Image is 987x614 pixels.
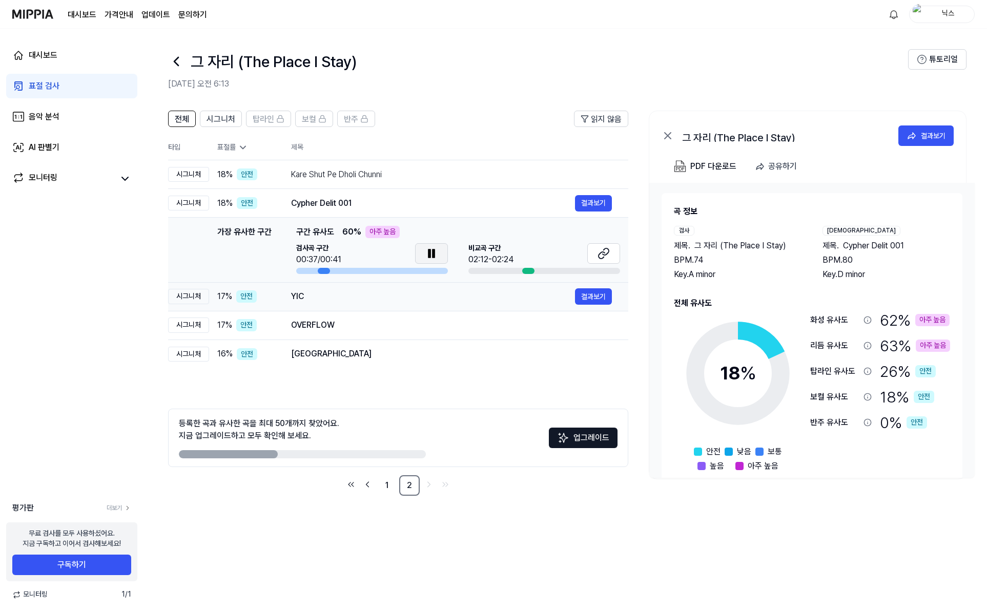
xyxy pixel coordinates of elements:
div: Key. D minor [822,268,951,281]
div: 대시보드 [29,49,57,61]
span: 시그니처 [207,113,235,125]
a: 모니터링 [12,172,115,186]
div: 안전 [915,365,936,377]
span: 비교곡 구간 [468,243,513,253]
div: 26 % [880,361,936,382]
h2: 곡 정보 [674,205,950,218]
span: 모니터링 [12,589,48,600]
div: 안전 [237,168,257,181]
a: Go to next page [422,477,436,492]
a: 곡 정보검사제목.그 자리 (The Place I Stay)BPM.74Key.A minor[DEMOGRAPHIC_DATA]제목.Cypher Delit 001BPM.80Key.D... [649,183,975,478]
div: 탑라인 유사도 [810,365,859,377]
div: 02:12-02:24 [468,253,513,266]
div: 안전 [914,391,934,403]
span: 평가판 [12,502,34,514]
span: 보통 [768,446,782,458]
span: 읽지 않음 [591,113,622,125]
span: 탑라인 [253,113,274,125]
div: 공유하기 [768,160,797,173]
button: 시그니처 [200,111,242,127]
span: 구간 유사도 [296,226,334,238]
span: 18 % [217,168,233,181]
h2: 전체 유사도 [674,297,950,309]
div: 검사 [674,226,694,236]
div: 등록한 곡과 유사한 곡을 최대 50개까지 찾았어요. 지금 업그레이드하고 모두 확인해 보세요. [179,417,339,442]
span: 검사곡 구간 [296,243,341,253]
div: 안전 [907,416,927,429]
div: 시그니처 [168,196,209,211]
span: 18 % [217,197,233,209]
span: 제목 . [822,240,839,252]
div: Key. A minor [674,268,802,281]
div: 화성 유사도 [810,314,859,326]
div: 그 자리 (The Place I Stay) [682,130,887,142]
div: 0 % [880,412,927,433]
span: 16 % [217,348,233,360]
div: 음악 분석 [29,111,59,123]
a: Go to last page [438,477,453,492]
a: Go to previous page [360,477,375,492]
button: 보컬 [295,111,333,127]
span: 반주 [344,113,358,125]
button: 탑라인 [246,111,291,127]
div: [DEMOGRAPHIC_DATA] [822,226,900,236]
div: 결과보기 [921,130,945,141]
a: 1 [377,475,397,496]
button: 공유하기 [751,156,805,177]
div: 표절률 [217,142,275,153]
a: Go to first page [344,477,358,492]
button: profile닉스 [909,6,975,23]
div: 시그니처 [168,167,209,182]
span: 높음 [710,460,724,472]
div: Cypher Delit 001 [291,197,575,209]
div: 18 % [880,386,934,408]
span: 낮음 [737,446,751,458]
div: 모니터링 [29,172,57,186]
a: 더보기 [107,504,131,513]
img: Sparkles [557,432,569,444]
div: 가장 유사한 구간 [217,226,272,274]
div: 리듬 유사도 [810,340,859,352]
div: 안전 [236,319,257,331]
span: 안전 [706,446,721,458]
span: 그 자리 (The Place I Stay) [694,240,786,252]
span: 제목 . [674,240,690,252]
span: 60 % [342,226,361,238]
a: 대시보드 [68,9,96,21]
div: 표절 검사 [29,80,59,92]
h1: 그 자리 (The Place I Stay) [191,51,357,72]
button: 결과보기 [575,195,612,211]
img: 알림 [888,8,900,20]
div: 반주 유사도 [810,416,859,429]
span: % [740,362,756,384]
a: AI 판별기 [6,135,137,160]
div: 보컬 유사도 [810,391,859,403]
div: 아주 높음 [365,226,400,238]
div: 18 [720,359,756,387]
button: 읽지 않음 [574,111,628,127]
a: 표절 검사 [6,74,137,98]
div: 시그니처 [168,289,209,304]
div: 아주 높음 [915,314,950,326]
div: 아주 높음 [916,340,950,352]
button: 업그레이드 [549,428,618,448]
span: 보컬 [302,113,316,125]
div: [GEOGRAPHIC_DATA] [291,348,612,360]
th: 제목 [291,135,628,160]
div: AI 판별기 [29,141,59,154]
button: 결과보기 [898,125,954,146]
div: 안전 [236,290,257,303]
div: 닉스 [928,8,968,19]
img: PDF Download [674,160,686,173]
button: PDF 다운로드 [672,156,738,177]
div: Kare Shut Pe Dholi Chunni [291,168,612,181]
button: 결과보기 [575,288,612,305]
div: 안전 [237,197,257,209]
div: 안전 [237,348,257,361]
h2: [DATE] 오전 6:13 [168,78,908,90]
div: 00:37/00:41 [296,253,341,266]
div: 시그니처 [168,317,209,333]
button: 전체 [168,111,196,127]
